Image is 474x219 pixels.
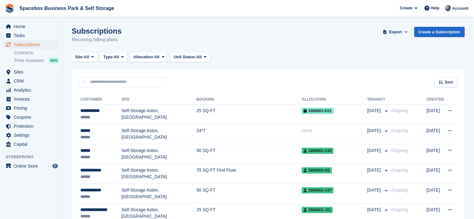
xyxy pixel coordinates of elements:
th: Tenancy [367,95,389,105]
span: Subscriptions [14,40,51,49]
td: [DATE] [426,124,444,144]
td: [DATE] [426,164,444,184]
span: Settings [14,131,51,140]
span: Ongoing [391,188,408,193]
td: Self-Storage Aston, [GEOGRAPHIC_DATA] [121,124,196,144]
span: Coupons [14,113,51,121]
button: Type: All [100,52,127,62]
span: Site: [75,54,84,60]
a: menu [3,113,59,121]
span: Help [431,5,439,11]
div: NEW [49,57,59,64]
span: Invoices [14,95,51,103]
td: 50 SQ FT [197,184,302,204]
td: Self-Storage Aston, [GEOGRAPHIC_DATA] [121,144,196,164]
span: Tasks [14,31,51,40]
td: [DATE] [426,144,444,164]
div: None [302,127,367,134]
a: Spacebox Business Park & Self Storage [17,3,117,13]
h1: Subscriptions [72,27,122,35]
span: All [154,54,160,60]
a: Contracts [14,50,59,56]
a: Preview store [51,162,59,170]
span: Storefront [6,154,62,160]
th: Site [121,95,196,105]
span: Capital [14,140,51,149]
span: Ongoing [391,148,408,153]
span: All [84,54,89,60]
span: Ongoing [391,108,408,113]
span: Analytics [14,86,51,94]
span: Export [389,29,402,35]
span: Pricing [14,104,51,112]
a: menu [3,22,59,31]
button: Export [382,27,409,37]
span: All [196,54,202,60]
td: Self-Storage Aston, [GEOGRAPHIC_DATA] [121,164,196,184]
span: [DATE] [367,107,382,114]
span: [DATE] [367,187,382,193]
span: [DATE] [367,167,382,174]
a: menu [3,68,59,76]
th: Allocation [302,95,367,105]
a: Price increases NEW [14,57,59,64]
th: Customer [79,95,121,105]
a: menu [3,40,59,49]
span: SBBM01-A37 [302,187,333,193]
td: [DATE] [426,184,444,204]
th: Created [426,95,444,105]
td: Self-Storage Aston, [GEOGRAPHIC_DATA] [121,184,196,204]
p: Recurring billing plans [72,36,122,43]
span: Allocation: [133,54,154,60]
span: SBBM01-A39 [302,148,333,154]
span: Sites [14,68,51,76]
span: Ongoing [391,207,408,212]
a: Create a Subscription [414,27,465,37]
span: [DATE] [367,207,382,213]
a: menu [3,122,59,131]
span: Online Store [14,162,51,170]
th: Booking [197,95,302,105]
td: 25 SQ FT [197,104,302,124]
img: SUDIPTA VIRMANI [445,5,451,11]
button: Unit Status: All [170,52,210,62]
td: 75 SQ FT First Floor [197,164,302,184]
td: 50 SQ FT [197,144,302,164]
span: [DATE] [367,147,382,154]
span: CRM [14,77,51,85]
a: menu [3,140,59,149]
span: Create [400,5,412,11]
span: SBBM03-J31 [302,207,333,213]
a: menu [3,104,59,112]
span: SBBM03-K01 [302,108,333,114]
button: Allocation: All [130,52,168,62]
a: menu [3,86,59,94]
span: Home [14,22,51,31]
span: All [114,54,119,60]
span: Sort [445,79,453,85]
span: Unit Status: [174,54,196,60]
a: menu [3,77,59,85]
span: Ongoing [391,168,408,173]
span: [DATE] [367,127,382,134]
a: menu [3,95,59,103]
td: Self-Storage Aston, [GEOGRAPHIC_DATA] [121,104,196,124]
span: Type: [103,54,114,60]
span: Account [452,5,468,12]
span: SBBM03-I02 [302,167,332,174]
button: Site: All [72,52,98,62]
a: menu [3,162,59,170]
span: Protection [14,122,51,131]
a: menu [3,31,59,40]
a: menu [3,131,59,140]
span: Price increases [14,58,44,64]
img: stora-icon-8386f47178a22dfd0bd8f6a31ec36ba5ce8667c1dd55bd0f319d3a0aa187defe.svg [5,4,14,13]
span: Ongoing [391,128,408,133]
td: [DATE] [426,104,444,124]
